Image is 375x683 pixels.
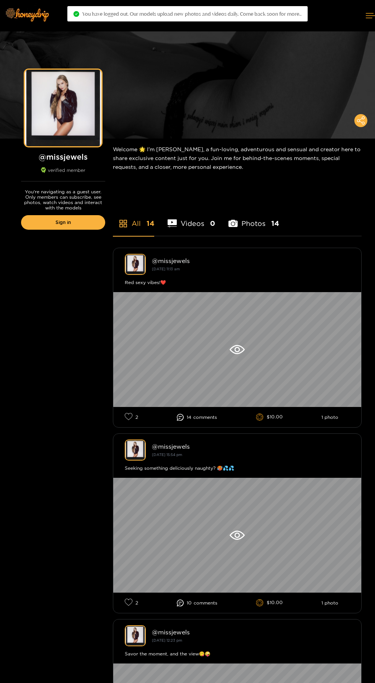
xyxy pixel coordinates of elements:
li: 2 [125,598,138,607]
li: 10 [177,600,217,606]
span: check-circle [73,11,79,17]
span: comment s [193,415,217,420]
li: $10.00 [256,599,283,607]
p: You're navigating as a guest user. Only members can subscribe, see photos, watch videos and inter... [21,189,105,211]
span: 14 [147,219,154,228]
div: @ missjewels [152,443,350,450]
div: @ missjewels [152,629,350,636]
li: Photos [228,201,279,236]
small: [DATE] 15:54 pm [152,453,182,457]
img: missjewels [125,440,146,461]
div: @ missjewels [152,257,350,264]
span: 0 [210,219,215,228]
li: 14 [177,414,217,421]
small: [DATE] 12:23 pm [152,638,182,642]
div: Seeking something deliciously naughty? 🥵💦💦 [125,464,350,472]
li: All [113,201,154,236]
span: comment s [194,600,217,606]
img: missjewels [125,625,146,646]
li: Videos [168,201,215,236]
div: verified member [21,167,105,181]
span: You have logged out. Our models upload new photos and videos daily. Come back soon for more.. [82,11,302,17]
div: Welcome 🌟 I’m [PERSON_NAME], a fun-loving, adventurous and sensual and creator here to share excl... [113,139,362,177]
li: 2 [125,413,138,422]
li: $10.00 [256,413,283,421]
div: Savor the moment, and the view😋🤪 [125,650,350,658]
span: 14 [271,219,279,228]
a: Sign in [21,215,105,230]
small: [DATE] 11:13 am [152,267,180,271]
li: 1 photo [321,415,338,420]
li: 1 photo [321,600,338,606]
span: appstore [119,219,128,228]
div: Red sexy vibes!❤️ [125,279,350,286]
h1: @ missjewels [21,152,105,162]
img: missjewels [125,254,146,275]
